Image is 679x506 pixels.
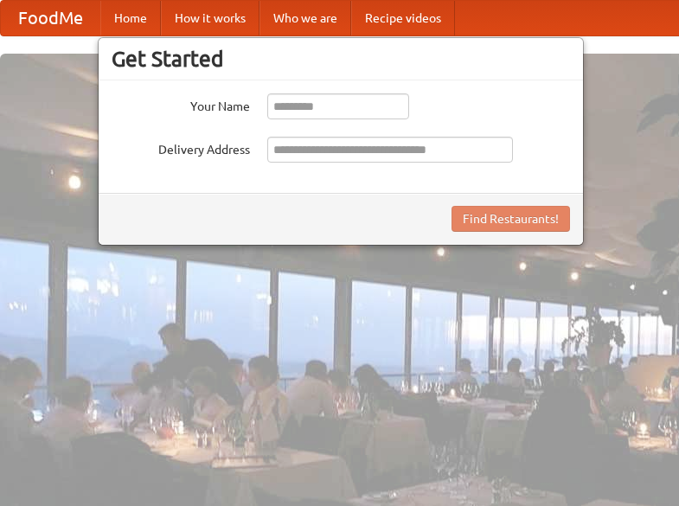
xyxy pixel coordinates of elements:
[452,206,570,232] button: Find Restaurants!
[161,1,259,35] a: How it works
[1,1,100,35] a: FoodMe
[100,1,161,35] a: Home
[112,46,570,72] h3: Get Started
[112,137,250,158] label: Delivery Address
[351,1,455,35] a: Recipe videos
[259,1,351,35] a: Who we are
[112,93,250,115] label: Your Name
